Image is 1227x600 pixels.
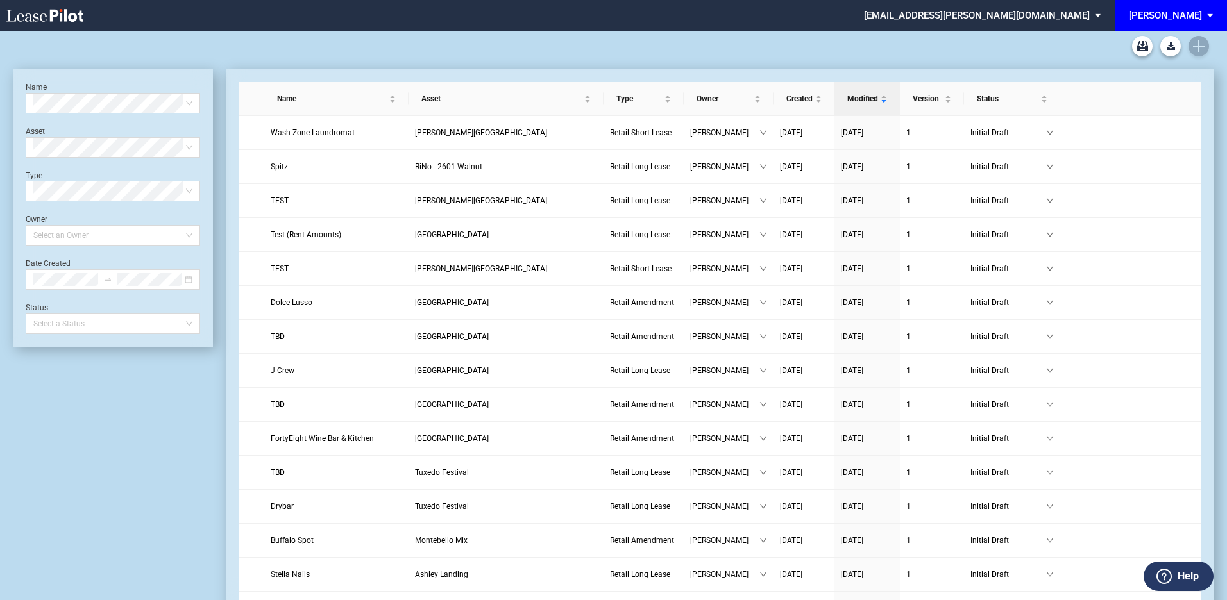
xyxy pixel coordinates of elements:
span: Retail Long Lease [610,468,670,477]
th: Asset [409,82,604,116]
span: Initial Draft [970,296,1046,309]
span: [DATE] [841,434,863,443]
span: down [1046,367,1054,374]
span: [DATE] [780,570,802,579]
a: [DATE] [780,534,828,547]
a: Buffalo Spot [271,534,402,547]
span: Test (Rent Amounts) [271,230,341,239]
span: [DATE] [841,196,863,205]
a: Retail Long Lease [610,160,677,173]
a: Retail Amendment [610,534,677,547]
a: TBD [271,466,402,479]
a: 1 [906,534,958,547]
span: Retail Long Lease [610,366,670,375]
a: 1 [906,364,958,377]
span: down [759,231,767,238]
span: 1 [906,264,911,273]
span: Burtonsville Crossing [415,230,489,239]
span: Retail Long Lease [610,570,670,579]
a: [DATE] [841,534,893,547]
a: [DATE] [841,296,893,309]
span: 1 [906,332,911,341]
a: [PERSON_NAME][GEOGRAPHIC_DATA] [415,262,597,275]
span: swap-right [103,275,112,284]
span: down [759,503,767,510]
span: [PERSON_NAME] [690,534,759,547]
a: [DATE] [780,194,828,207]
a: 1 [906,228,958,241]
span: down [759,197,767,204]
a: [DATE] [841,398,893,411]
span: [DATE] [780,128,802,137]
span: down [759,333,767,340]
a: [GEOGRAPHIC_DATA] [415,398,597,411]
span: FortyEight Wine Bar & Kitchen [271,434,374,443]
span: Type [616,92,662,105]
label: Owner [26,215,47,224]
label: Name [26,83,47,92]
span: down [1046,503,1054,510]
span: [PERSON_NAME] [690,364,759,377]
a: [DATE] [841,160,893,173]
span: [DATE] [841,298,863,307]
span: [PERSON_NAME] [690,160,759,173]
span: [PERSON_NAME] [690,194,759,207]
a: [GEOGRAPHIC_DATA] [415,432,597,445]
span: 1 [906,468,911,477]
span: Spitz [271,162,288,171]
span: Initial Draft [970,262,1046,275]
a: [DATE] [780,398,828,411]
span: [DATE] [841,502,863,511]
span: [DATE] [780,502,802,511]
th: Name [264,82,409,116]
span: Initial Draft [970,126,1046,139]
a: Retail Long Lease [610,500,677,513]
a: 1 [906,500,958,513]
span: Initial Draft [970,330,1046,343]
a: 1 [906,126,958,139]
a: [GEOGRAPHIC_DATA] [415,330,597,343]
a: [DATE] [841,364,893,377]
th: Status [964,82,1060,116]
span: down [759,401,767,408]
a: Retail Amendment [610,330,677,343]
span: Retail Amendment [610,400,674,409]
span: Retail Short Lease [610,128,672,137]
th: Owner [684,82,774,116]
span: [DATE] [780,366,802,375]
span: TBD [271,400,285,409]
span: Status [977,92,1038,105]
span: [DATE] [841,570,863,579]
a: [GEOGRAPHIC_DATA] [415,296,597,309]
span: [DATE] [780,264,802,273]
label: Date Created [26,259,71,268]
span: Initial Draft [970,364,1046,377]
span: Drybar [271,502,294,511]
span: Shadowood Square [415,366,489,375]
span: Retail Amendment [610,536,674,545]
button: Download Blank Form [1160,36,1181,56]
span: Retail Long Lease [610,196,670,205]
span: 1 [906,400,911,409]
span: [DATE] [780,400,802,409]
span: 1 [906,366,911,375]
a: [DATE] [841,330,893,343]
span: Retail Short Lease [610,264,672,273]
span: Initial Draft [970,432,1046,445]
a: [DATE] [780,568,828,581]
a: 1 [906,160,958,173]
span: Initial Draft [970,228,1046,241]
span: Asset [421,92,582,105]
span: 1 [906,298,911,307]
a: TEST [271,262,402,275]
span: [DATE] [841,468,863,477]
span: [DATE] [780,332,802,341]
a: [DATE] [780,364,828,377]
th: Modified [834,82,900,116]
span: Initial Draft [970,568,1046,581]
a: Retail Short Lease [610,126,677,139]
a: Retail Long Lease [610,228,677,241]
span: down [1046,435,1054,442]
span: [DATE] [841,230,863,239]
a: [DATE] [780,126,828,139]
